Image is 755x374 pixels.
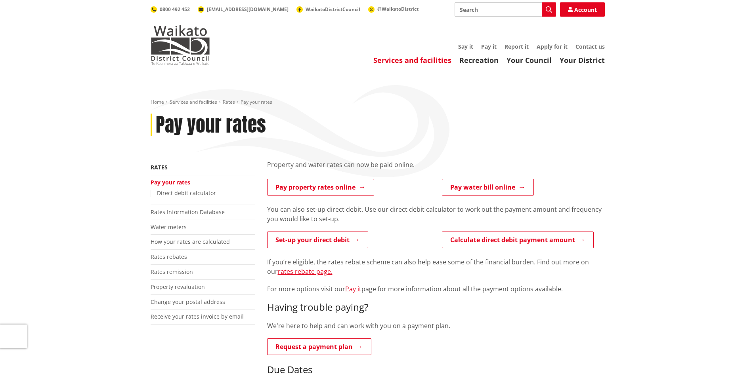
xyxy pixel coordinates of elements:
[267,338,371,355] a: Request a payment plan
[345,285,361,293] a: Pay it
[223,99,235,105] a: Rates
[560,2,605,17] a: Account
[151,298,225,306] a: Change your postal address
[151,99,605,106] nav: breadcrumb
[267,179,374,196] a: Pay property rates online
[306,6,360,13] span: WaikatoDistrictCouncil
[170,99,217,105] a: Services and facilities
[151,6,190,13] a: 0800 492 452
[458,43,473,50] a: Say it
[267,232,368,248] a: Set-up your direct debit
[442,232,594,248] a: Calculate direct debit payment amount
[156,114,266,137] h1: Pay your rates
[505,43,529,50] a: Report it
[296,6,360,13] a: WaikatoDistrictCouncil
[459,55,499,65] a: Recreation
[560,55,605,65] a: Your District
[241,99,272,105] span: Pay your rates
[207,6,289,13] span: [EMAIL_ADDRESS][DOMAIN_NAME]
[160,6,190,13] span: 0800 492 452
[151,283,205,290] a: Property revaluation
[507,55,552,65] a: Your Council
[537,43,568,50] a: Apply for it
[442,179,534,196] a: Pay water bill online
[267,284,605,294] p: For more options visit our page for more information about all the payment options available.
[151,99,164,105] a: Home
[267,205,605,224] p: You can also set-up direct debit. Use our direct debit calculator to work out the payment amount ...
[151,238,230,245] a: How your rates are calculated
[267,257,605,276] p: If you’re eligible, the rates rebate scheme can also help ease some of the financial burden. Find...
[151,253,187,260] a: Rates rebates
[151,178,190,186] a: Pay your rates
[151,313,244,320] a: Receive your rates invoice by email
[455,2,556,17] input: Search input
[481,43,497,50] a: Pay it
[151,268,193,275] a: Rates remission
[151,163,168,171] a: Rates
[373,55,451,65] a: Services and facilities
[151,208,225,216] a: Rates Information Database
[377,6,419,12] span: @WaikatoDistrict
[151,25,210,65] img: Waikato District Council - Te Kaunihera aa Takiwaa o Waikato
[278,267,333,276] a: rates rebate page.
[267,302,605,313] h3: Having trouble paying?
[157,189,216,197] a: Direct debit calculator
[151,223,187,231] a: Water meters
[198,6,289,13] a: [EMAIL_ADDRESS][DOMAIN_NAME]
[368,6,419,12] a: @WaikatoDistrict
[575,43,605,50] a: Contact us
[267,160,605,179] div: Property and water rates can now be paid online.
[267,321,605,330] p: We're here to help and can work with you on a payment plan.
